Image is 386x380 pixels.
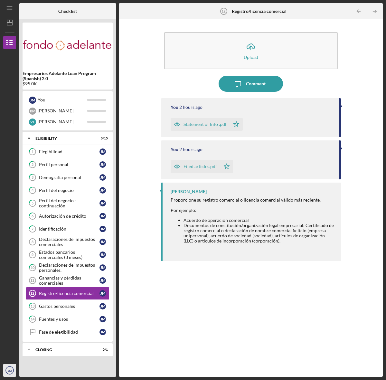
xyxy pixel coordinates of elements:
[39,304,99,309] div: Gastos personales
[26,158,109,171] a: 2Perfil personalJM
[99,213,106,219] div: J M
[164,32,338,69] button: Upload
[99,264,106,271] div: J M
[39,275,99,286] div: Ganancias y pérdidas comerciales
[96,348,108,352] div: 0 / 1
[184,122,227,127] div: Statement of Info .pdf
[39,291,99,296] div: Registro/licencia comercial
[23,81,113,86] div: $95.0K
[35,348,92,352] div: Closing
[26,210,109,223] a: 6Autorización de créditoJM
[26,326,109,338] a: Fase de elegibilidadJM
[39,250,99,260] div: Estados bancarios comerciales (3 meses)
[179,147,202,152] time: 2025-08-19 17:53
[39,226,99,232] div: Identificación
[99,200,106,206] div: J M
[184,164,217,169] div: Filed articles.pdf
[26,248,109,261] a: 9Estados bancarios comerciales (3 meses)JM
[29,119,36,126] div: V L
[26,313,109,326] a: 14Fuentes y usosJM
[32,240,33,244] tspan: 8
[171,160,233,173] button: Filed articles.pdf
[26,261,109,274] a: 10Declaraciones de impuestos personales.JM
[184,223,334,243] li: Documentos de constitución/organización legal empresarial: Certificado de registro comercial o de...
[171,147,178,152] div: You
[32,253,33,257] tspan: 9
[58,9,77,14] b: Checklist
[39,214,99,219] div: Autorización de crédito
[221,9,225,13] tspan: 12
[99,303,106,309] div: J M
[39,162,99,167] div: Perfil personal
[99,329,106,335] div: J M
[26,235,109,248] a: 8Declaraciones de impuestos comercialesJM
[32,201,33,205] tspan: 5
[31,304,34,309] tspan: 13
[26,274,109,287] a: 11Ganancias y pérdidas comercialesJM
[26,171,109,184] a: 3Demografía personalJM
[30,291,34,295] tspan: 12
[244,55,258,60] div: Upload
[35,137,92,140] div: ELIGIBILITY
[8,369,12,372] text: JM
[39,175,99,180] div: Demografía personal
[26,287,109,300] a: 12Registro/licencia comercialJM
[219,76,283,92] button: Comment
[99,277,106,284] div: J M
[31,266,35,270] tspan: 10
[232,9,287,14] b: Registro/licencia comercial
[38,105,87,116] div: [PERSON_NAME]
[99,252,106,258] div: J M
[31,317,35,321] tspan: 14
[39,188,99,193] div: Perfil del negocio
[26,197,109,210] a: 5Perfil del negocio - continuaciónJM
[171,208,334,213] div: Por ejemplo:
[171,189,207,194] div: [PERSON_NAME]
[38,116,87,127] div: [PERSON_NAME]
[23,26,113,64] img: Product logo
[171,105,178,110] div: You
[26,184,109,197] a: 4Perfil del negocioJM
[32,176,33,180] tspan: 3
[96,137,108,140] div: 0 / 15
[39,329,99,335] div: Fase de elegibilidad
[23,71,113,81] b: Empresarios Adelante Loan Program (Spanish) 2.0
[32,214,34,218] tspan: 6
[99,148,106,155] div: J M
[99,187,106,194] div: J M
[171,197,334,203] div: Proporcione su registro comercial o licencia comercial válido más reciente.
[32,150,33,154] tspan: 1
[32,227,34,231] tspan: 7
[171,118,243,131] button: Statement of Info .pdf
[38,94,87,105] div: You
[246,76,266,92] div: Comment
[99,174,106,181] div: J M
[39,262,99,273] div: Declaraciones de impuestos personales.
[99,316,106,322] div: J M
[99,226,106,232] div: J M
[99,290,106,297] div: J M
[184,218,334,223] li: Acuerdo de operación comercial
[26,145,109,158] a: 1ElegibilidadJM
[29,97,36,104] div: J M
[32,163,33,167] tspan: 2
[99,239,106,245] div: J M
[32,188,34,193] tspan: 4
[29,108,36,115] div: B M
[39,198,99,208] div: Perfil del negocio - continuación
[179,105,202,110] time: 2025-08-19 17:53
[39,149,99,154] div: Elegibilidad
[39,317,99,322] div: Fuentes y usos
[3,364,16,377] button: JM
[26,223,109,235] a: 7IdentificaciónJM
[26,300,109,313] a: 13Gastos personalesJM
[39,237,99,247] div: Declaraciones de impuestos comerciales
[99,161,106,168] div: J M
[30,279,34,282] tspan: 11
